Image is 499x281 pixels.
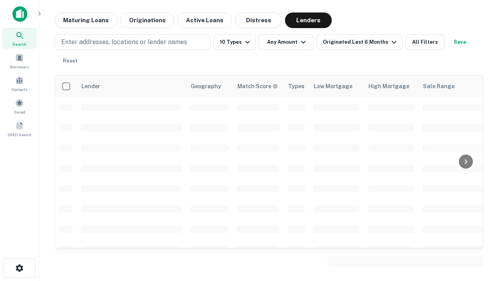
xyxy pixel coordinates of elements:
th: High Mortgage [364,75,418,97]
button: Originations [120,12,174,28]
img: capitalize-icon.png [12,6,27,22]
button: Reset [58,53,83,69]
button: Enter addresses, locations or lender names [55,34,211,50]
th: Types [283,75,309,97]
div: Lender [81,82,100,91]
div: Low Mortgage [314,82,352,91]
div: Originated Last 6 Months [323,37,399,47]
span: Saved [14,109,25,115]
button: Lenders [285,12,332,28]
span: Contacts [12,86,27,92]
button: Any Amount [259,34,313,50]
span: Borrowers [10,64,29,70]
p: Enter addresses, locations or lender names [61,37,187,47]
a: Contacts [2,73,37,94]
button: Save your search to get updates of matches that match your search criteria. [448,34,472,50]
h6: Match Score [237,82,276,91]
th: Lender [77,75,186,97]
th: Geography [186,75,233,97]
div: High Mortgage [368,82,409,91]
div: Sale Range [423,82,455,91]
th: Low Mortgage [309,75,364,97]
a: Borrowers [2,50,37,71]
div: Capitalize uses an advanced AI algorithm to match your search with the best lender. The match sco... [237,82,278,91]
button: All Filters [405,34,444,50]
a: SREO Search [2,118,37,139]
div: Types [288,82,304,91]
iframe: Chat Widget [460,219,499,256]
th: Sale Range [418,75,488,97]
button: Maturing Loans [55,12,117,28]
div: Geography [191,82,221,91]
th: Capitalize uses an advanced AI algorithm to match your search with the best lender. The match sco... [233,75,283,97]
a: Saved [2,96,37,117]
span: SREO Search [7,132,32,138]
span: Search [12,41,27,47]
a: Search [2,28,37,49]
button: Active Loans [177,12,232,28]
button: Originated Last 6 Months [317,34,402,50]
button: Distress [235,12,282,28]
button: 10 Types [214,34,256,50]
